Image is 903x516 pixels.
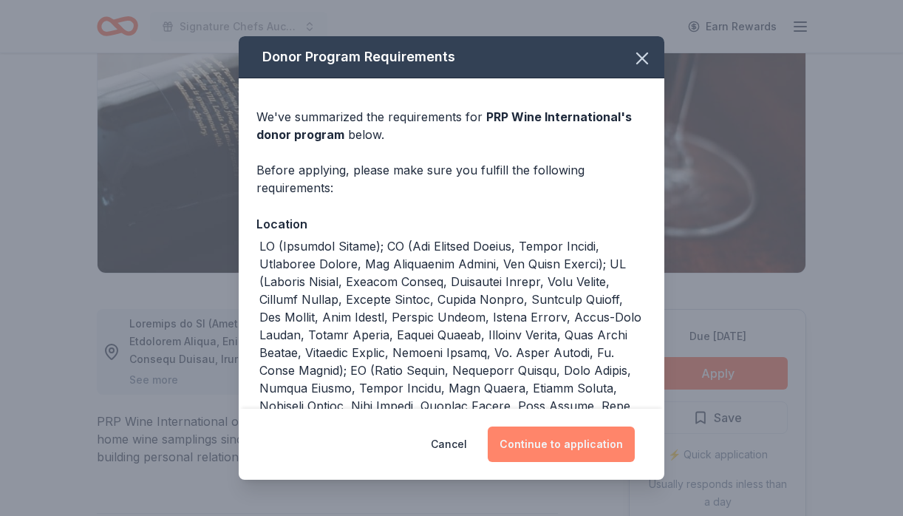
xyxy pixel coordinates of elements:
[256,214,647,234] div: Location
[431,427,467,462] button: Cancel
[256,108,647,143] div: We've summarized the requirements for below.
[239,36,664,78] div: Donor Program Requirements
[256,161,647,197] div: Before applying, please make sure you fulfill the following requirements:
[488,427,635,462] button: Continue to application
